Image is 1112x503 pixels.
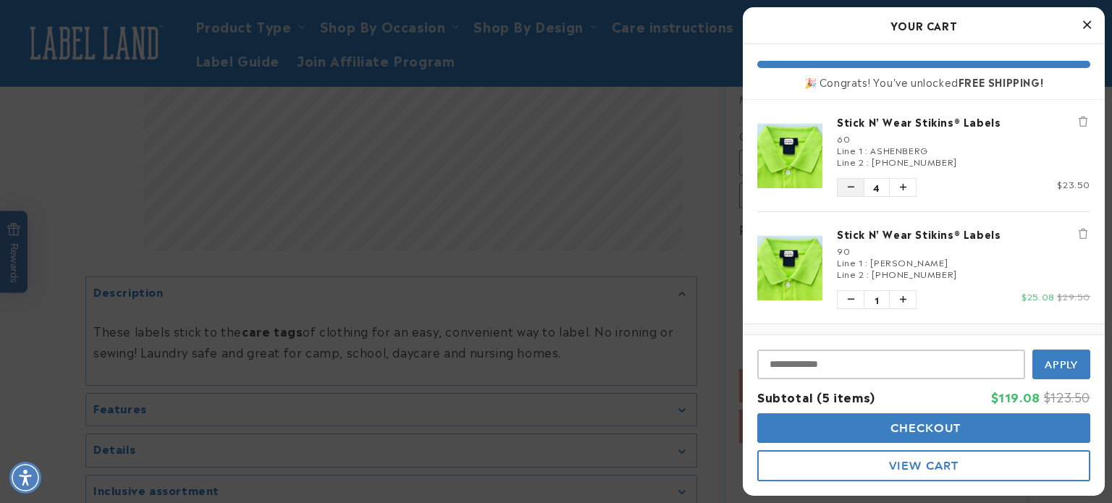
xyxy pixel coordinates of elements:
[837,227,1090,241] a: Stick N' Wear Stikins® Labels
[865,255,868,269] span: :
[867,155,869,168] span: :
[890,291,916,308] button: Increase quantity of Stick N' Wear Stikins® Labels
[1076,227,1090,241] button: Remove Stick N' Wear Stikins® Labels
[757,100,1090,211] li: product
[864,291,890,308] span: 1
[1057,289,1090,303] span: $29.50
[837,132,1090,144] div: 60
[837,245,1090,256] div: 90
[757,388,875,405] span: Subtotal (5 items)
[838,291,864,308] button: Decrease quantity of Stick N' Wear Stikins® Labels
[838,179,864,196] button: Decrease quantity of Stick N' Wear Stikins® Labels
[991,388,1040,405] span: $119.08
[1057,177,1090,190] span: $23.50
[837,155,864,168] span: Line 2
[757,413,1090,443] button: Checkout
[111,17,172,31] h1: Chat with us
[1045,358,1079,371] span: Apply
[757,14,1090,36] h2: Your Cart
[757,211,1090,324] li: product
[1044,388,1090,405] span: $123.50
[872,155,956,168] span: [PHONE_NUMBER]
[867,267,869,280] span: :
[959,74,1043,89] b: FREE SHIPPING!
[837,114,1090,129] a: Stick N' Wear Stikins® Labels
[889,459,959,473] span: View Cart
[1076,114,1090,129] button: Remove Stick N' Wear Stikins® Labels
[837,255,863,269] span: Line 1
[890,179,916,196] button: Increase quantity of Stick N' Wear Stikins® Labels
[757,123,822,188] img: Stick N' Wear Stikins® Labels
[872,267,956,280] span: [PHONE_NUMBER]
[870,255,948,269] span: [PERSON_NAME]
[864,179,890,196] span: 4
[9,462,41,494] div: Accessibility Menu
[757,450,1090,481] button: View Cart
[757,235,822,300] img: Stick N' Wear Stikins® Labels
[837,143,863,156] span: Line 1
[887,421,961,435] span: Checkout
[12,387,183,431] iframe: Sign Up via Text for Offers
[865,143,868,156] span: :
[1076,14,1098,36] button: Close Cart
[757,350,1025,379] input: Input Discount
[1032,350,1090,379] button: Apply
[757,75,1090,88] div: 🎉 Congrats! You've unlocked
[870,143,927,156] span: ASHENBERG
[1022,289,1055,303] span: $25.08
[7,5,175,43] button: Open gorgias live chat
[837,267,864,280] span: Line 2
